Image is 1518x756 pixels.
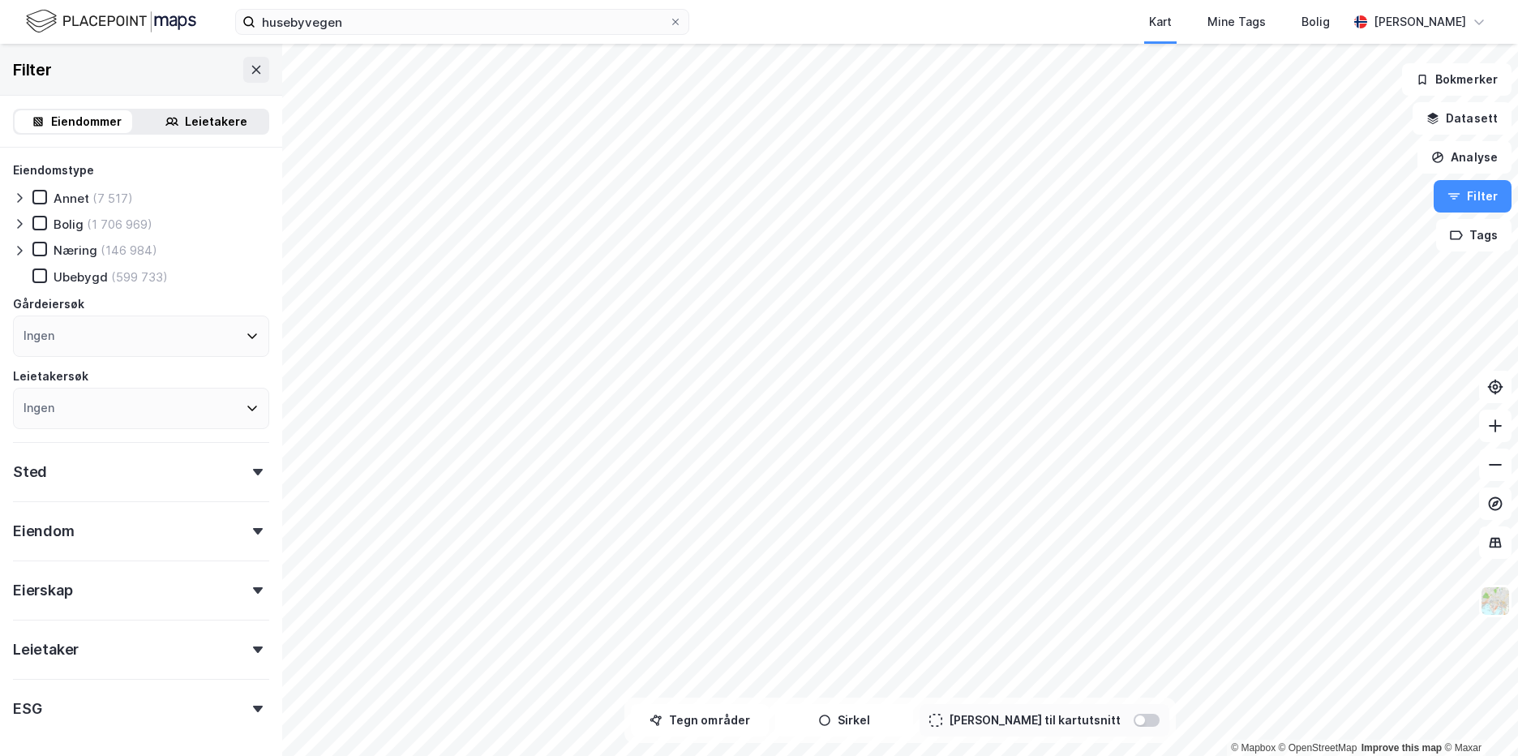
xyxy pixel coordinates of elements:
div: Annet [54,191,89,206]
div: (7 517) [92,191,133,206]
img: Z [1480,586,1511,616]
button: Tegn områder [631,704,769,737]
div: Eierskap [13,581,72,600]
div: Sted [13,462,47,482]
div: Eiendomstype [13,161,94,180]
div: Gårdeiersøk [13,294,84,314]
a: Improve this map [1361,742,1442,754]
a: Mapbox [1231,742,1276,754]
div: Bolig [54,217,84,232]
button: Sirkel [775,704,913,737]
img: logo.f888ab2527a4732fd821a326f86c7f29.svg [26,7,196,36]
button: Analyse [1417,141,1512,174]
button: Bokmerker [1402,63,1512,96]
div: ESG [13,699,41,719]
div: Ubebygd [54,269,108,285]
div: Eiendommer [51,112,122,131]
div: Mine Tags [1207,12,1266,32]
div: Filter [13,57,52,83]
div: Kontrollprogram for chat [1437,678,1518,756]
div: Leietakersøk [13,367,88,386]
div: Leietaker [13,640,79,659]
div: (599 733) [111,269,168,285]
button: Tags [1436,219,1512,251]
button: Datasett [1413,102,1512,135]
div: Ingen [24,326,54,346]
div: Bolig [1301,12,1330,32]
div: Næring [54,243,97,258]
div: (1 706 969) [87,217,152,232]
div: [PERSON_NAME] til kartutsnitt [949,711,1121,730]
div: Kart [1149,12,1172,32]
div: Ingen [24,398,54,418]
div: Leietakere [185,112,247,131]
div: Eiendom [13,522,75,541]
a: OpenStreetMap [1279,742,1357,754]
div: (146 984) [101,243,157,258]
div: [PERSON_NAME] [1374,12,1466,32]
input: Søk på adresse, matrikkel, gårdeiere, leietakere eller personer [255,10,669,34]
iframe: Chat Widget [1437,678,1518,756]
button: Filter [1434,180,1512,213]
